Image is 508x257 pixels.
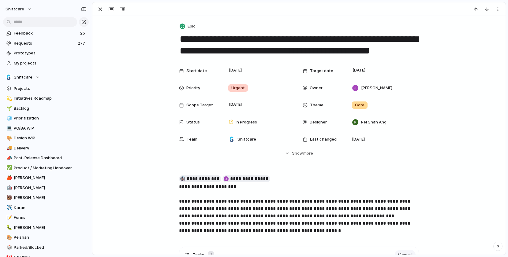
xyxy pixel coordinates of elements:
span: Priority [186,85,200,91]
div: 🎲Parked/Blocked [3,243,89,252]
span: Core [355,102,364,108]
span: Backlog [14,105,87,112]
button: 📝 [6,215,12,221]
span: Peishan [14,234,87,240]
span: Forms [14,215,87,221]
div: 🎨 [6,234,11,241]
span: Post-Release Dashboard [14,155,87,161]
a: 🤖[PERSON_NAME] [3,183,89,193]
a: Prototypes [3,49,89,58]
button: 🚚 [6,145,12,151]
a: 🌱Backlog [3,104,89,113]
div: 🌱 [6,105,11,112]
div: 🎲 [6,244,11,251]
span: PO/BA WIP [14,125,87,131]
span: [DATE] [351,67,367,74]
span: 25 [80,30,86,36]
span: Shiftcare [14,74,32,80]
span: [PERSON_NAME] [14,225,87,231]
span: [DATE] [227,67,244,74]
button: 🐻 [6,195,12,201]
span: Feedback [14,30,78,36]
div: 🐛 [6,224,11,231]
button: Epic [178,22,197,31]
span: Start date [186,68,207,74]
button: 🐛 [6,225,12,231]
div: 📣 [6,155,11,162]
a: 💻PO/BA WIP [3,124,89,133]
a: Feedback25 [3,29,89,38]
button: 💻 [6,125,12,131]
a: ✈️Karan [3,203,89,212]
span: Scope Target Date [186,102,218,108]
span: Karan [14,205,87,211]
button: 🤖 [6,185,12,191]
button: Showmore [179,148,419,159]
button: 🧊 [6,115,12,121]
span: [PERSON_NAME] [14,175,87,181]
span: Prioritization [14,115,87,121]
a: 🐻[PERSON_NAME] [3,193,89,202]
div: 💫 [6,95,11,102]
div: ✈️ [6,204,11,211]
div: 💻 [6,125,11,132]
div: ✅ [6,164,11,171]
span: more [303,150,313,156]
span: Show [292,150,303,156]
span: Design WIP [14,135,87,141]
a: ✅Product / Marketing Handover [3,163,89,173]
span: Theme [310,102,323,108]
button: 🎨 [6,135,12,141]
span: Prototypes [14,50,87,56]
div: 🤖 [6,184,11,191]
a: 🧊Prioritization [3,114,89,123]
a: 🚚Delivery [3,144,89,153]
span: shiftcare [6,6,24,12]
button: 💫 [6,95,12,101]
a: 🐛[PERSON_NAME] [3,223,89,232]
span: [DATE] [352,136,365,142]
span: Requests [14,40,76,46]
span: [PERSON_NAME] [14,185,87,191]
span: 277 [78,40,86,46]
span: My projects [14,60,87,66]
span: Team [187,136,197,142]
button: 🌱 [6,105,12,112]
a: 🎨Design WIP [3,134,89,143]
a: 💫Initiatives Roadmap [3,94,89,103]
button: ✅ [6,165,12,171]
span: Parked/Blocked [14,244,87,251]
button: shiftcare [3,4,35,14]
span: Pei Shan Ang [361,119,387,125]
span: Epic [188,23,196,29]
span: [PERSON_NAME] [14,195,87,201]
a: 📣Post-Release Dashboard [3,153,89,163]
span: [DATE] [227,101,244,108]
a: 🎨Peishan [3,233,89,242]
span: Product / Marketing Handover [14,165,87,171]
div: 📝 [6,214,11,221]
span: In Progress [236,119,257,125]
div: 🍎 [6,174,11,182]
span: Delivery [14,145,87,151]
div: 🍎[PERSON_NAME] [3,173,89,182]
button: 🍎 [6,175,12,181]
a: Projects [3,84,89,93]
div: 🐻 [6,194,11,201]
button: 🎨 [6,234,12,240]
div: 🚚 [6,145,11,152]
span: Projects [14,86,87,92]
a: 📝Forms [3,213,89,222]
div: 🧊 [6,115,11,122]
